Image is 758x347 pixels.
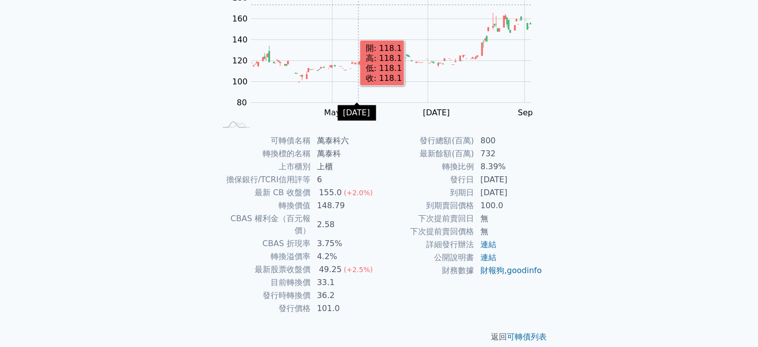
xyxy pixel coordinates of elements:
td: 發行總額(百萬) [379,134,474,147]
td: 無 [474,212,543,225]
tspan: Sep [518,108,533,117]
td: 轉換標的名稱 [216,147,311,160]
td: 下次提前賣回日 [379,212,474,225]
td: 下次提前賣回價格 [379,225,474,238]
td: 最新餘額(百萬) [379,147,474,160]
a: goodinfo [507,266,542,275]
td: CBAS 折現率 [216,237,311,250]
td: CBAS 權利金（百元報價） [216,212,311,237]
div: 49.25 [317,264,344,276]
tspan: [DATE] [423,108,450,117]
tspan: 80 [237,98,247,107]
td: 可轉債名稱 [216,134,311,147]
td: 上市櫃別 [216,160,311,173]
td: 6 [311,173,379,186]
td: 732 [474,147,543,160]
td: 萬泰科六 [311,134,379,147]
td: 4.2% [311,250,379,263]
a: 連結 [480,240,496,249]
td: 最新 CB 收盤價 [216,186,311,199]
td: 發行日 [379,173,474,186]
td: 目前轉換價 [216,276,311,289]
td: , [474,264,543,277]
td: 無 [474,225,543,238]
td: 萬泰科 [311,147,379,160]
td: 轉換溢價率 [216,250,311,263]
p: 返回 [204,331,555,343]
tspan: 160 [232,14,248,23]
td: 148.79 [311,199,379,212]
span: (+2.5%) [344,266,373,274]
tspan: 120 [232,56,248,65]
td: 公開說明書 [379,251,474,264]
span: (+2.0%) [344,189,373,197]
a: 連結 [480,253,496,262]
td: 36.2 [311,289,379,302]
td: 800 [474,134,543,147]
td: 3.75% [311,237,379,250]
a: 可轉債列表 [507,332,547,342]
td: 詳細發行辦法 [379,238,474,251]
td: 擔保銀行/TCRI信用評等 [216,173,311,186]
td: 2.58 [311,212,379,237]
td: 100.0 [474,199,543,212]
td: 101.0 [311,302,379,315]
tspan: May [324,108,340,117]
tspan: 100 [232,77,248,86]
td: 33.1 [311,276,379,289]
td: 最新股票收盤價 [216,263,311,276]
td: 轉換比例 [379,160,474,173]
td: 轉換價值 [216,199,311,212]
td: 發行時轉換價 [216,289,311,302]
td: [DATE] [474,186,543,199]
td: 上櫃 [311,160,379,173]
td: 財務數據 [379,264,474,277]
td: 發行價格 [216,302,311,315]
tspan: 140 [232,35,248,44]
td: 到期日 [379,186,474,199]
a: 財報狗 [480,266,504,275]
td: [DATE] [474,173,543,186]
td: 到期賣回價格 [379,199,474,212]
div: 155.0 [317,187,344,199]
td: 8.39% [474,160,543,173]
